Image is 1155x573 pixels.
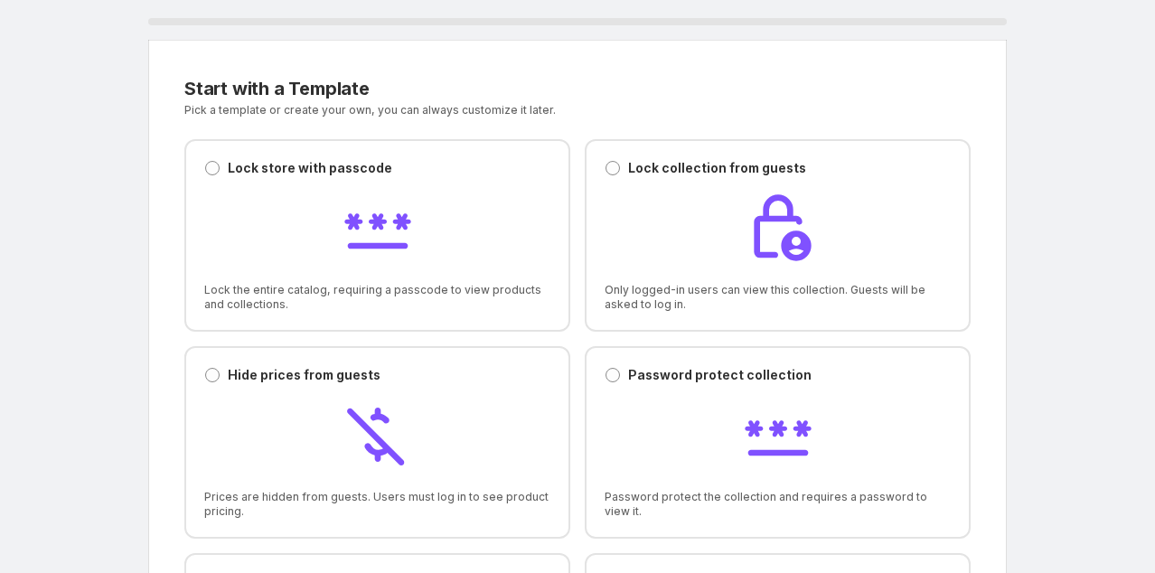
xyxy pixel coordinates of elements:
[628,366,812,384] p: Password protect collection
[605,283,951,312] span: Only logged-in users can view this collection. Guests will be asked to log in.
[204,283,550,312] span: Lock the entire catalog, requiring a passcode to view products and collections.
[742,192,814,264] img: Lock collection from guests
[184,103,756,117] p: Pick a template or create your own, you can always customize it later.
[742,399,814,471] img: Password protect collection
[228,159,392,177] p: Lock store with passcode
[342,192,414,264] img: Lock store with passcode
[342,399,414,471] img: Hide prices from guests
[228,366,380,384] p: Hide prices from guests
[204,490,550,519] span: Prices are hidden from guests. Users must log in to see product pricing.
[628,159,806,177] p: Lock collection from guests
[184,78,370,99] span: Start with a Template
[605,490,951,519] span: Password protect the collection and requires a password to view it.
